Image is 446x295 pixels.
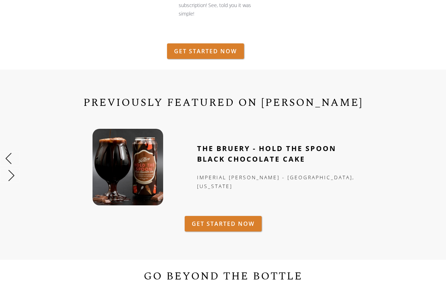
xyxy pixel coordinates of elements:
[48,129,398,205] div: 5 of 6
[167,43,244,59] a: GET STARTED NOW
[197,144,336,164] strong: THE BRUERY - HOLD THE SPOON BLACK CHOCOLATE CAKE
[144,268,303,285] h1: GO BEYOND THE BOTTLE
[197,173,359,191] div: IMPERIal [PERSON_NAME] - [GEOGRAPHIC_DATA], [US_STATE]
[185,216,262,231] a: GET STARTED NOW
